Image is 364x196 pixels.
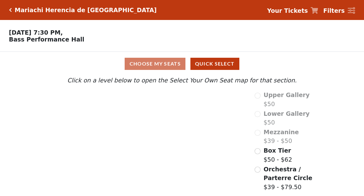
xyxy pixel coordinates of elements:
[323,6,355,15] a: Filters
[264,128,299,145] label: $39 - $50
[267,7,308,14] strong: Your Tickets
[264,166,312,182] span: Orchestra / Parterre Circle
[264,110,310,117] span: Lower Gallery
[267,6,318,15] a: Your Tickets
[264,91,310,98] span: Upper Gallery
[15,7,157,14] h5: Mariachi Herencia de [GEOGRAPHIC_DATA]
[264,91,310,108] label: $50
[9,8,12,12] a: Click here to go back to filters
[264,129,299,135] span: Mezzanine
[50,76,314,85] p: Click on a level below to open the Select Your Own Seat map for that section.
[264,109,310,127] label: $50
[323,7,345,14] strong: Filters
[264,146,292,164] label: $50 - $62
[264,165,314,192] label: $39 - $79.50
[85,94,165,114] path: Upper Gallery - Seats Available: 0
[264,147,291,154] span: Box Tier
[91,110,176,137] path: Lower Gallery - Seats Available: 0
[190,58,239,70] button: Quick Select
